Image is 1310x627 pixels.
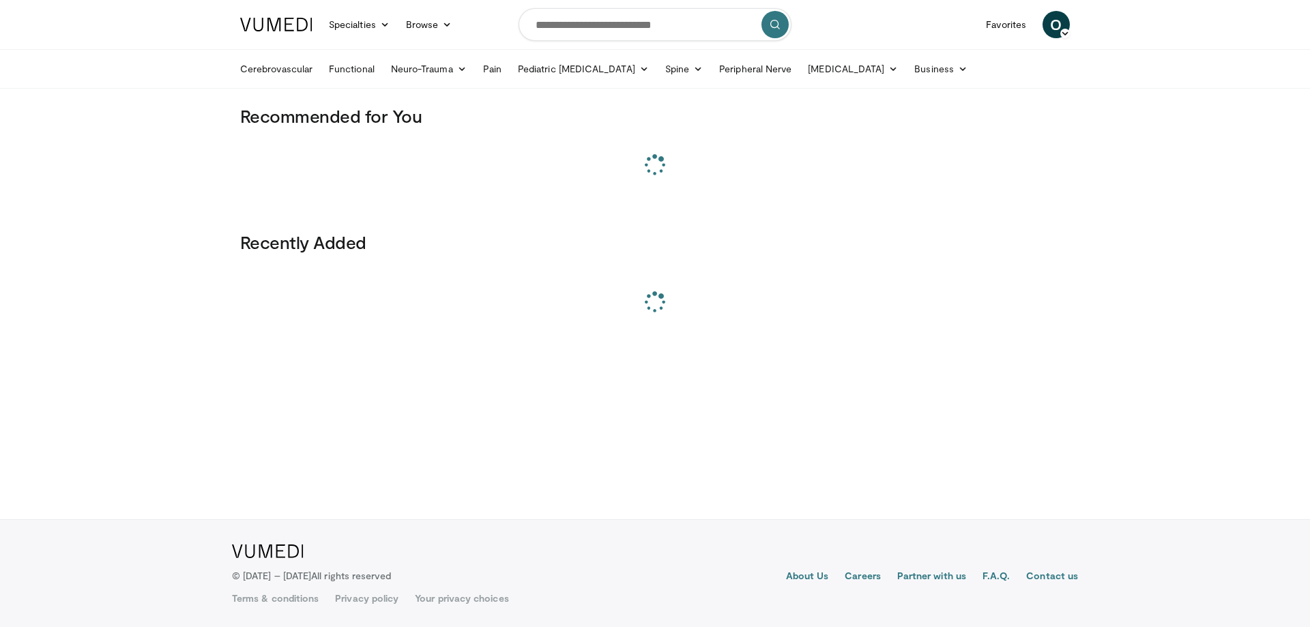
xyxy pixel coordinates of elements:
a: Spine [657,55,711,83]
a: Specialties [321,11,398,38]
a: Favorites [978,11,1034,38]
a: Cerebrovascular [232,55,321,83]
img: VuMedi Logo [240,18,312,31]
a: Browse [398,11,461,38]
a: Pediatric [MEDICAL_DATA] [510,55,657,83]
a: Terms & conditions [232,592,319,605]
a: Careers [845,569,881,585]
a: Your privacy choices [415,592,508,605]
a: About Us [786,569,829,585]
a: Contact us [1026,569,1078,585]
a: Pain [475,55,510,83]
h3: Recently Added [240,231,1070,253]
img: VuMedi Logo [232,544,304,558]
a: Partner with us [897,569,966,585]
a: [MEDICAL_DATA] [800,55,906,83]
a: O [1043,11,1070,38]
p: © [DATE] – [DATE] [232,569,392,583]
a: Peripheral Nerve [711,55,800,83]
h3: Recommended for You [240,105,1070,127]
a: Neuro-Trauma [383,55,475,83]
span: All rights reserved [311,570,391,581]
a: Business [906,55,976,83]
a: F.A.Q. [982,569,1010,585]
a: Privacy policy [335,592,398,605]
input: Search topics, interventions [519,8,791,41]
a: Functional [321,55,383,83]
